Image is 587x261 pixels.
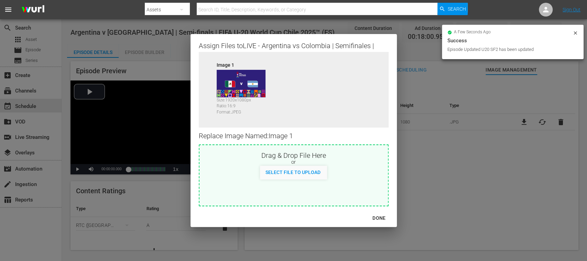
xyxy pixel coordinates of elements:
span: Search [447,3,466,15]
div: Episode Updated U20 SF2 has been updated [447,46,571,53]
div: Drag & Drop File Here [199,151,388,159]
span: Select File to Upload [260,170,326,175]
img: ans4CAIJ8jUAAAAAAAAAAAAAAAAAAAAAAAAgQb4GAAAAAAAAAAAAAAAAAAAAAAAAJMjXAAAAAAAAAAAAAAAAAAAAAAAAgAT5G... [17,2,50,18]
a: Sign Out [563,7,580,12]
div: DONE [367,214,391,222]
div: or [199,159,388,166]
span: menu [4,6,12,14]
button: Select File to Upload [260,166,326,178]
div: Replace Image Named: Image 1 [199,128,389,144]
div: Assign Files to LIVE - Argentina vs Colombia | Semifinales | Copa Mundial Sub-20 de la FIFA [GEOG... [199,41,389,49]
button: DONE [364,212,394,225]
div: Image 1 [217,62,272,66]
img: 91910001-Image-1_v1.jpg [217,70,265,97]
div: Size: 1920 x 1080 px Ratio: 16:9 Format: JPEG [217,97,272,112]
div: Success [447,36,578,45]
span: a few seconds ago [454,30,491,35]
